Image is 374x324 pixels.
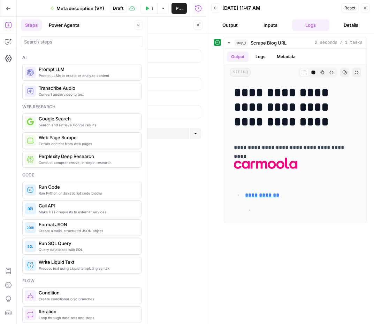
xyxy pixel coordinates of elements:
[235,39,248,46] span: step_1
[39,289,136,296] span: Condition
[273,52,300,62] button: Metadata
[45,19,84,31] button: Power Agents
[227,52,249,62] button: Output
[39,228,136,234] span: Create a valid, structured JSON object
[22,104,142,110] div: Web research
[251,52,270,62] button: Logs
[39,266,136,271] span: Process text using Liquid templating syntax
[39,183,136,190] span: Run Code
[224,49,367,223] div: 2 seconds / 1 tasks
[39,73,136,78] span: Prompt LLMs to create or analyze content
[315,40,362,46] span: 2 seconds / 1 tasks
[39,221,136,228] span: Format JSON
[39,115,136,122] span: Google Search
[39,240,136,247] span: Run SQL Query
[46,3,108,14] button: Meta description (VY)
[252,19,289,31] button: Inputs
[39,92,136,97] span: Convert audio/video to text
[39,153,136,160] span: Perplexity Deep Research
[151,5,153,12] span: Test Workflow
[39,141,136,147] span: Extract content from web pages
[39,85,136,92] span: Transcribe Audio
[344,5,356,11] span: Reset
[292,19,330,31] button: Logs
[22,278,142,284] div: Flow
[39,247,136,252] span: Query databases with SQL
[24,38,140,45] input: Search steps
[211,19,249,31] button: Output
[22,54,142,61] div: Ai
[22,172,142,178] div: Code
[39,122,136,128] span: Search and retrieve Google results
[332,19,370,31] button: Details
[39,315,136,321] span: Loop through data sets and steps
[39,296,136,302] span: Create conditional logic branches
[39,66,136,73] span: Prompt LLM
[39,259,136,266] span: Write Liquid Text
[176,5,183,12] span: Publish
[39,202,136,209] span: Call API
[39,190,136,196] span: Run Python or JavaScript code blocks
[224,37,367,48] button: 2 seconds / 1 tasks
[341,3,359,13] button: Reset
[140,3,158,14] button: Test Workflow
[39,209,136,215] span: Make HTTP requests to external services
[39,308,136,315] span: Iteration
[171,3,187,14] button: Publish
[39,134,136,141] span: Web Page Scrape
[230,68,251,77] span: string
[113,5,123,11] span: Draft
[56,5,104,12] span: Meta description (VY)
[251,39,287,46] span: Scrape Blog URL
[21,19,42,31] button: Steps
[39,160,136,165] span: Conduct comprehensive, in-depth research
